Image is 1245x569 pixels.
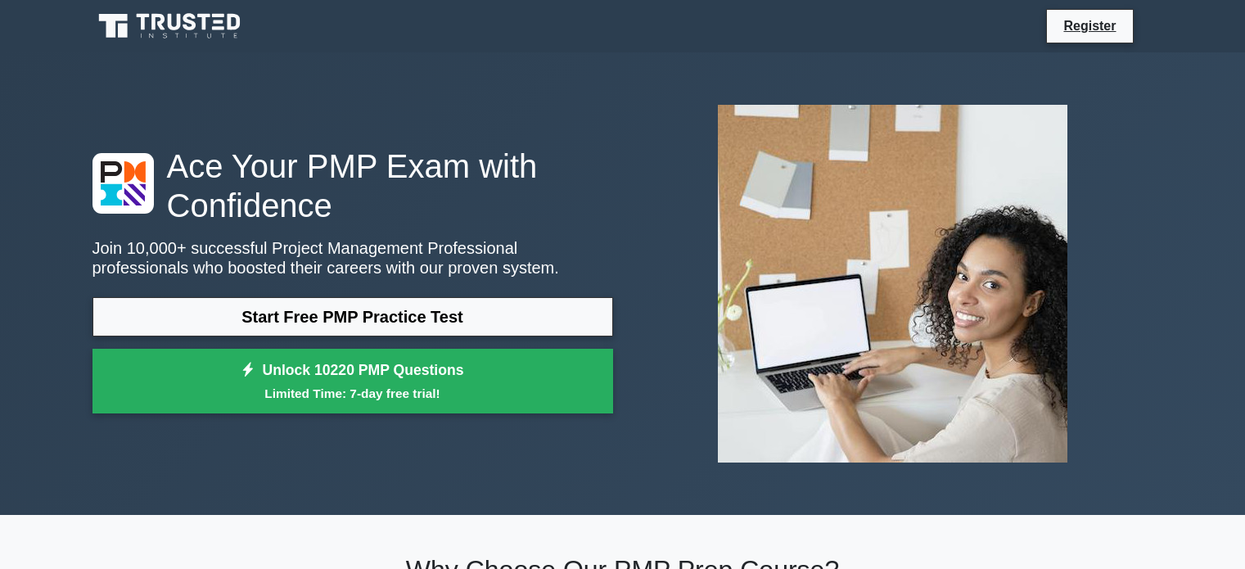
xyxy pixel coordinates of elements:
[92,349,613,414] a: Unlock 10220 PMP QuestionsLimited Time: 7-day free trial!
[92,297,613,336] a: Start Free PMP Practice Test
[1053,16,1125,36] a: Register
[113,384,593,403] small: Limited Time: 7-day free trial!
[92,147,613,225] h1: Ace Your PMP Exam with Confidence
[92,238,613,278] p: Join 10,000+ successful Project Management Professional professionals who boosted their careers w...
